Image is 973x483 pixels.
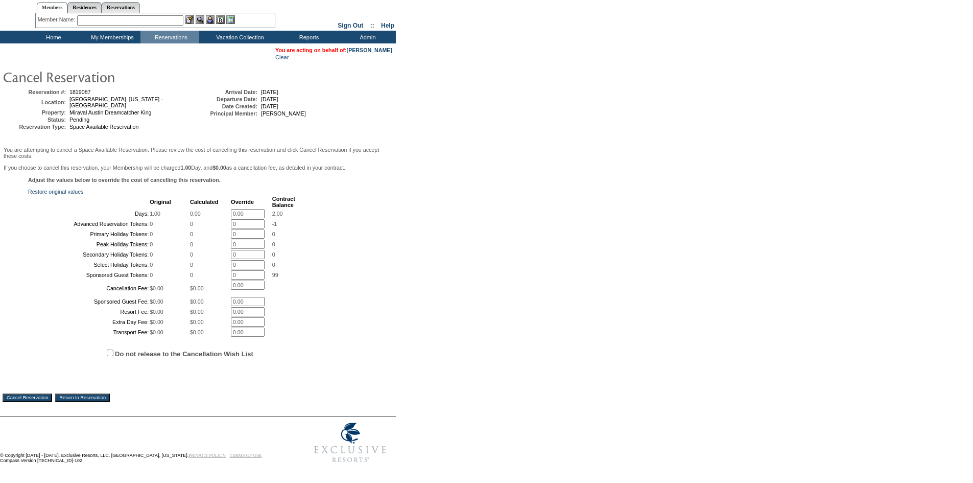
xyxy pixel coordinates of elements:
[69,109,152,116] span: Miraval Austin Dreamcatcher King
[150,221,153,227] span: 0
[29,229,149,239] td: Primary Holiday Tokens:
[150,272,153,278] span: 0
[190,221,193,227] span: 0
[150,285,163,291] span: $0.00
[272,211,283,217] span: 2.00
[199,31,278,43] td: Vacation Collection
[102,2,140,13] a: Reservations
[190,272,193,278] span: 0
[69,89,91,95] span: 1819087
[38,15,77,24] div: Member Name:
[82,31,140,43] td: My Memberships
[370,22,374,29] span: ::
[190,241,193,247] span: 0
[275,47,392,53] span: You are acting on behalf of:
[140,31,199,43] td: Reservations
[29,307,149,316] td: Resort Fee:
[150,231,153,237] span: 0
[347,47,392,53] a: [PERSON_NAME]
[190,262,193,268] span: 0
[150,211,160,217] span: 1.00
[150,298,163,305] span: $0.00
[206,15,215,24] img: Impersonate
[272,231,275,237] span: 0
[3,66,207,87] img: pgTtlCancelRes.gif
[4,147,392,159] p: You are attempting to cancel a Space Available Reservation. Please review the cost of cancelling ...
[272,262,275,268] span: 0
[190,251,193,258] span: 0
[272,241,275,247] span: 0
[29,260,149,269] td: Select Holiday Tokens:
[29,240,149,249] td: Peak Holiday Tokens:
[29,209,149,218] td: Days:
[150,199,171,205] b: Original
[272,272,278,278] span: 99
[231,199,254,205] b: Override
[5,109,66,116] td: Property:
[5,96,66,108] td: Location:
[230,453,262,458] a: TERMS OF USE
[196,103,257,109] td: Date Created:
[188,453,226,458] a: PRIVACY POLICY
[67,2,102,13] a: Residences
[338,22,363,29] a: Sign Out
[150,309,163,315] span: $0.00
[150,251,153,258] span: 0
[3,394,52,402] input: Cancel Reservation
[5,89,66,95] td: Reservation #:
[196,15,204,24] img: View
[37,2,68,13] a: Members
[226,15,235,24] img: b_calculator.gif
[216,15,225,24] img: Reservations
[212,165,226,171] b: $0.00
[261,103,278,109] span: [DATE]
[190,231,193,237] span: 0
[272,251,275,258] span: 0
[275,54,289,60] a: Clear
[381,22,394,29] a: Help
[337,31,396,43] td: Admin
[69,117,89,123] span: Pending
[28,189,83,195] a: Restore original values
[29,270,149,280] td: Sponsored Guest Tokens:
[150,319,163,325] span: $0.00
[29,317,149,327] td: Extra Day Fee:
[69,124,138,130] span: Space Available Reservation
[190,285,204,291] span: $0.00
[150,241,153,247] span: 0
[181,165,192,171] b: 1.00
[272,221,277,227] span: -1
[150,329,163,335] span: $0.00
[261,110,306,117] span: [PERSON_NAME]
[5,117,66,123] td: Status:
[190,329,204,335] span: $0.00
[23,31,82,43] td: Home
[29,250,149,259] td: Secondary Holiday Tokens:
[69,96,163,108] span: [GEOGRAPHIC_DATA], [US_STATE] - [GEOGRAPHIC_DATA]
[278,31,337,43] td: Reports
[29,219,149,228] td: Advanced Reservation Tokens:
[190,309,204,315] span: $0.00
[29,281,149,296] td: Cancellation Fee:
[196,110,257,117] td: Principal Member:
[190,298,204,305] span: $0.00
[29,297,149,306] td: Sponsored Guest Fee:
[5,124,66,130] td: Reservation Type:
[196,89,257,95] td: Arrival Date:
[4,165,392,171] p: If you choose to cancel this reservation, your Membership will be charged Day, and as a cancellat...
[261,89,278,95] span: [DATE]
[29,328,149,337] td: Transport Fee:
[196,96,257,102] td: Departure Date:
[115,350,253,358] label: Do not release to the Cancellation Wish List
[190,199,219,205] b: Calculated
[190,319,204,325] span: $0.00
[190,211,201,217] span: 0.00
[28,177,221,183] b: Adjust the values below to override the cost of cancelling this reservation.
[55,394,110,402] input: Return to Reservation
[304,417,396,468] img: Exclusive Resorts
[150,262,153,268] span: 0
[261,96,278,102] span: [DATE]
[272,196,295,208] b: Contract Balance
[185,15,194,24] img: b_edit.gif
